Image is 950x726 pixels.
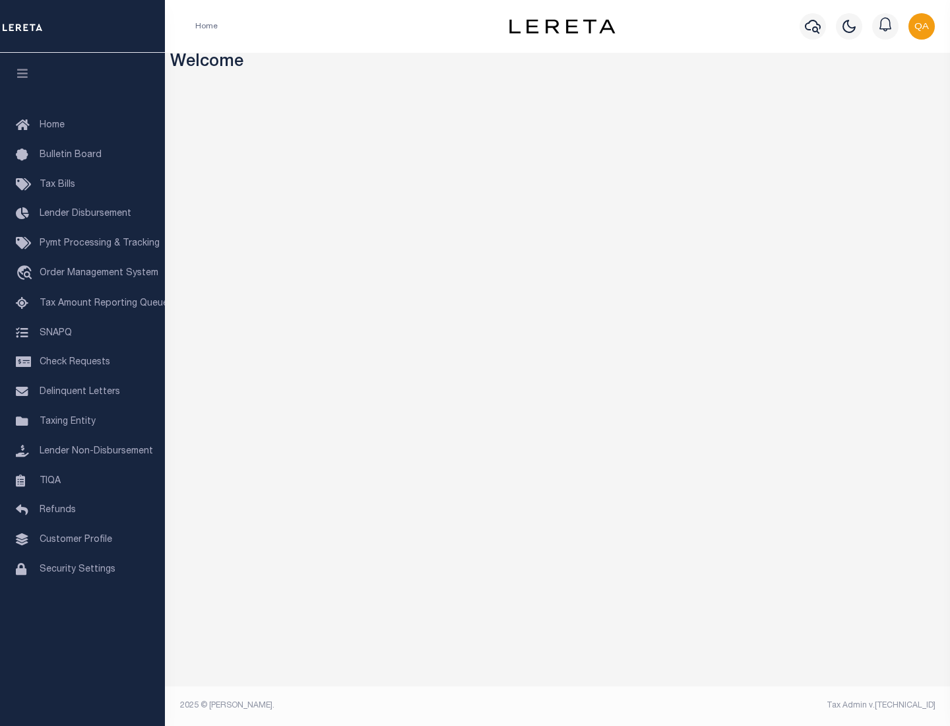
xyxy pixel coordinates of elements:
span: Customer Profile [40,535,112,544]
span: Delinquent Letters [40,387,120,397]
span: Home [40,121,65,130]
img: logo-dark.svg [509,19,615,34]
div: 2025 © [PERSON_NAME]. [170,700,558,711]
li: Home [195,20,218,32]
span: Check Requests [40,358,110,367]
span: Tax Bills [40,180,75,189]
span: Security Settings [40,565,115,574]
span: Refunds [40,506,76,515]
span: SNAPQ [40,328,72,337]
span: Lender Non-Disbursement [40,447,153,456]
span: Tax Amount Reporting Queue [40,299,168,308]
span: Bulletin Board [40,150,102,160]
span: Taxing Entity [40,417,96,426]
span: Order Management System [40,269,158,278]
span: TIQA [40,476,61,485]
h3: Welcome [170,53,945,73]
i: travel_explore [16,265,37,282]
span: Pymt Processing & Tracking [40,239,160,248]
div: Tax Admin v.[TECHNICAL_ID] [567,700,935,711]
img: svg+xml;base64,PHN2ZyB4bWxucz0iaHR0cDovL3d3dy53My5vcmcvMjAwMC9zdmciIHBvaW50ZXItZXZlbnRzPSJub25lIi... [908,13,935,40]
span: Lender Disbursement [40,209,131,218]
